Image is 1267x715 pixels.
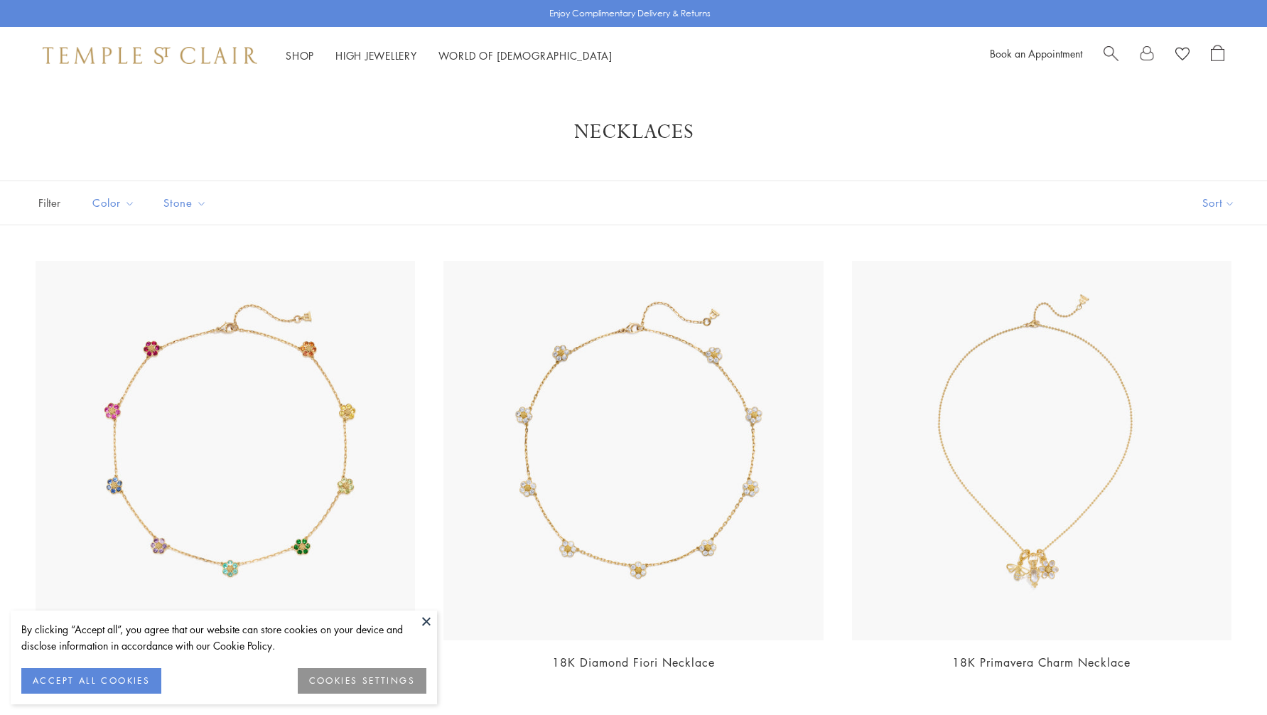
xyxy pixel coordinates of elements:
img: Temple St. Clair [43,47,257,64]
span: Color [85,194,146,212]
a: ShopShop [286,48,314,63]
a: Book an Appointment [990,46,1082,60]
nav: Main navigation [286,47,613,65]
p: Enjoy Complimentary Delivery & Returns [549,6,711,21]
a: World of [DEMOGRAPHIC_DATA]World of [DEMOGRAPHIC_DATA] [438,48,613,63]
iframe: Gorgias live chat messenger [1196,648,1253,701]
a: 18K Primavera Charm Necklace [952,655,1131,670]
a: 18K Diamond Fiori Necklace [552,655,715,670]
span: Stone [156,194,217,212]
a: Open Shopping Bag [1211,45,1224,66]
button: COOKIES SETTINGS [298,668,426,694]
button: Stone [153,187,217,219]
button: ACCEPT ALL COOKIES [21,668,161,694]
h1: Necklaces [57,119,1210,145]
div: By clicking “Accept all”, you agree that our website can store cookies on your device and disclos... [21,621,426,654]
a: View Wishlist [1175,45,1190,66]
a: Search [1104,45,1118,66]
img: 18K Fiori Necklace [36,261,415,640]
button: Color [82,187,146,219]
img: N31810-FIORI [443,261,823,640]
a: High JewelleryHigh Jewellery [335,48,417,63]
button: Show sort by [1170,181,1267,225]
img: NCH-E7BEEFIORBM [852,261,1231,640]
